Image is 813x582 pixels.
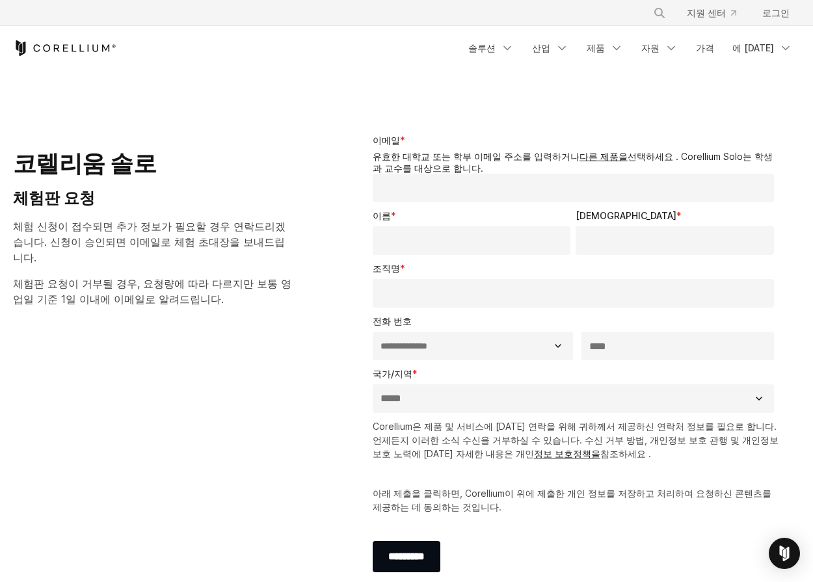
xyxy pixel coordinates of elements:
[762,7,790,18] font: 로그인
[532,42,550,53] font: 산업
[13,220,286,264] font: 체험 신청이 접수되면 추가 정보가 필요할 경우 연락드리겠습니다. 신청이 승인되면 이메일로 체험 초대장을 보내드립니다.
[373,151,580,162] font: 유효한 대학교 또는 학부 이메일 주소를 입력하거나
[13,149,156,178] font: 코렐리움 솔로
[373,210,391,221] font: 이름
[576,210,676,221] font: [DEMOGRAPHIC_DATA]
[373,488,771,512] font: 아래 제출을 클릭하면, Corellium이 위에 제출한 개인 정보를 저장하고 처리하여 요청하신 콘텐츠를 제공하는 데 동의하는 것입니다.
[373,135,400,146] font: 이메일
[648,1,671,25] button: 찾다
[13,189,95,207] font: 체험판 요청
[769,538,800,569] div: 인터콤 메신저 열기
[460,36,800,60] div: 탐색 메뉴
[534,448,600,459] a: 정보 보호정책을
[373,315,412,326] font: 전화 번호
[373,263,400,274] font: 조직명
[13,277,291,306] font: 체험판 요청이 거부될 경우, 요청량에 따라 다르지만 보통 영업일 기준 1일 이내에 이메일로 알려드립니다.
[580,151,628,162] a: 다른 제품을
[587,42,605,53] font: 제품
[732,42,774,53] font: 에 [DATE]
[13,40,116,56] a: 코렐리움 홈
[641,42,660,53] font: 자원
[373,151,773,174] font: 선택하세요 . Corellium Solo는 학생과 교수를 대상으로 합니다.
[600,448,651,459] font: 참조하세요 .
[687,7,726,18] font: 지원 센터
[637,1,800,25] div: 탐색 메뉴
[696,42,714,53] font: 가격
[373,368,412,379] font: 국가/지역
[468,42,496,53] font: 솔루션
[373,421,779,459] font: Corellium은 제품 및 서비스에 [DATE] 연락을 위해 귀하께서 제공하신 연락처 정보를 필요로 합니다. 언제든지 이러한 소식 수신을 거부하실 수 있습니다. 수신 거부 ...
